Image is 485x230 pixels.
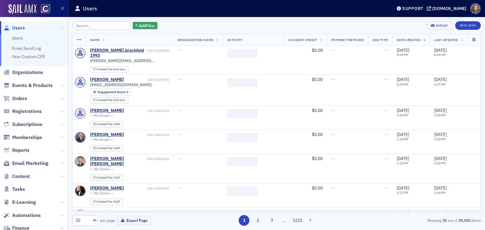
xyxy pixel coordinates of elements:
span: [DATE] [397,108,409,113]
div: Created Via: Staff [90,121,123,127]
span: [PERSON_NAME][EMAIL_ADDRESS][DOMAIN_NAME] [90,58,169,63]
label: per page [100,218,115,223]
a: Tasks [3,186,25,193]
button: 1221 [292,215,303,226]
button: 2 [253,215,263,226]
a: [PERSON_NAME] [PERSON_NAME] [90,156,146,167]
div: Created Via: End User [90,66,128,73]
span: — [331,132,335,137]
span: [DATE] [434,132,447,137]
span: $0.00 [312,132,323,137]
span: Orders [12,95,27,102]
div: USR-14069983 [147,49,169,53]
a: User Custom CPE [12,54,45,59]
button: Export [426,21,453,30]
div: Created Via: Staff [90,145,123,152]
span: Users [12,25,25,31]
span: [DATE] [434,47,447,53]
span: $0.00 [312,108,323,113]
a: Users [12,35,23,41]
a: Reports [3,147,30,154]
span: Created Via : [97,200,114,204]
time: 2:20 PM [397,113,408,117]
button: [DOMAIN_NAME] [427,6,469,11]
button: 3 [266,215,277,226]
span: — [177,132,181,137]
a: [PERSON_NAME] [90,132,124,138]
span: Events & Products [12,82,53,89]
div: Engagement Score: 6 [90,89,132,95]
a: Users [3,25,25,31]
span: Account Credit [288,38,317,42]
span: Content [12,173,30,180]
div: Export [436,24,448,27]
time: 6:27 PM [434,82,446,86]
div: USR-14069639 [125,133,169,137]
div: USR-14069637 [125,186,169,190]
time: 1:11 PM [397,190,408,195]
span: Job Type [372,38,388,42]
span: ‌ [227,186,258,196]
strong: 25 [441,218,448,223]
span: — [177,47,181,53]
span: — [177,156,181,161]
span: Activity [227,38,243,42]
span: [DATE] [397,77,409,82]
span: — [177,209,181,215]
div: Staff [97,123,120,126]
span: [EMAIL_ADDRESS][DOMAIN_NAME] [90,82,152,87]
span: Organizations [12,69,43,76]
input: Search… [72,21,131,30]
span: [DATE] [397,185,409,191]
span: ‌ [227,49,258,58]
span: Add Filter [139,23,155,28]
span: ‌ [227,78,258,87]
div: End User [97,68,125,71]
span: Created Via : [97,176,114,179]
span: [DATE] [397,132,409,137]
span: — [331,108,335,113]
div: USR-14069972 [125,78,169,82]
span: — [331,185,335,191]
div: Created Via: Staff [90,199,123,205]
span: [DATE] [434,185,447,191]
span: Profile [470,3,481,14]
a: Email Send Log [12,46,41,51]
span: Date Created [397,38,420,42]
span: — [385,156,388,161]
span: Payment Methods [331,38,364,42]
div: USR-14069638 [147,157,169,161]
span: $0.00 [312,77,323,82]
span: Memberships [12,134,42,141]
a: Organizations [3,69,43,76]
a: [PERSON_NAME].brachfeld1993 [90,48,146,58]
time: 1:32 PM [434,137,446,141]
a: Events & Products [3,82,53,89]
span: — [331,209,335,215]
a: Content [3,173,30,180]
span: — [331,156,335,161]
span: [DATE] [397,47,409,53]
span: — [177,77,181,82]
span: [DATE] [397,156,409,161]
span: — [385,47,388,53]
img: SailAMX [9,4,37,14]
span: $0.00 [312,156,323,161]
span: — [385,108,388,113]
span: ‌ [227,133,258,142]
span: [DATE] [434,156,447,161]
span: — [331,47,335,53]
div: USR-14069718 [125,109,169,113]
span: — [177,108,181,113]
time: 1:14 PM [397,137,408,141]
span: — [385,185,388,191]
span: — [331,77,335,82]
span: — [385,209,388,215]
span: — [385,77,388,82]
div: [DOMAIN_NAME] [432,6,466,11]
span: $0.00 [312,47,323,53]
div: End User [97,99,125,102]
span: Tasks [12,186,25,193]
span: E-Learning [12,199,36,206]
span: — [177,185,181,191]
